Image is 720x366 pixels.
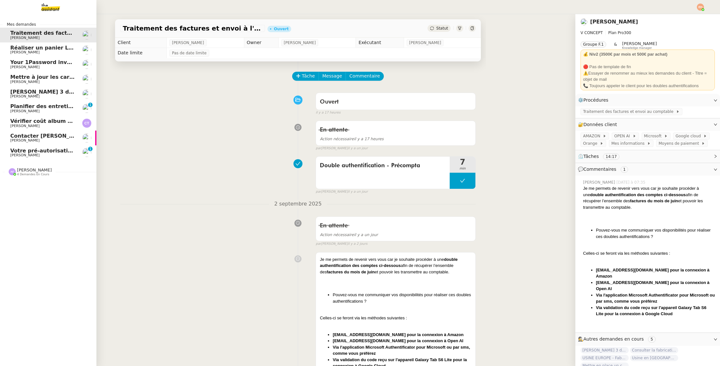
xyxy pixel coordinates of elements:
strong: Via l'application Microsoft Authentificator pour Microsoft ou par sms, comme vous préférez [333,345,470,356]
img: users%2F0v3yA2ZOZBYwPN7V38GNVTYjOQj1%2Favatar%2Fa58eb41e-cbb7-4128-9131-87038ae72dcb [82,75,91,84]
span: Pas de date limite [172,50,207,56]
span: Traitement des factures et envoi à l'expert-comptable - août 2025 [123,25,262,32]
span: [PERSON_NAME] [10,36,40,40]
td: Date limite [115,48,166,58]
span: Traitement des factures et envoi au comptable [583,108,676,115]
span: il y a un jour [348,189,368,195]
span: [PERSON_NAME] [622,41,657,46]
span: Google cloud [676,133,703,139]
span: 🔐 [578,121,620,128]
p: 1 [89,147,92,152]
span: Tâche [302,72,315,80]
span: [PERSON_NAME] [172,40,204,46]
div: 🕵️Autres demandes en cours 5 [575,333,720,345]
span: Ouvert [320,99,339,105]
strong: double authentification des comptes ci-dessous [590,192,686,197]
span: 2 septembre 2025 [269,200,327,208]
span: [PERSON_NAME] [10,50,40,54]
nz-tag: 14:17 [603,153,619,160]
span: Mes informations [611,140,647,147]
nz-badge-sup: 1 [88,147,93,151]
a: [PERSON_NAME] [590,19,638,25]
span: AMAZON [583,133,603,139]
strong: factures du mois de juin [327,270,375,274]
span: Statut [436,26,448,31]
img: users%2F8F3ae0CdRNRxLT9M8DTLuFZT1wq1%2Favatar%2F8d3ba6ea-8103-41c2-84d4-2a4cca0cf040 [82,45,91,54]
div: 🔴 Pas de template de fin [583,64,712,70]
span: Planifier des entretiens de recrutement [10,103,125,109]
span: [PERSON_NAME] [284,40,316,46]
span: ⏲️ [578,154,625,159]
span: 🕵️ [578,336,658,342]
strong: Via l'application Microsoft Authentificator pour Microsoft ou par sms, comme vous préférez [596,293,715,304]
span: [PERSON_NAME] [10,94,40,98]
span: Mes demandes [3,21,40,28]
span: Microsoft [644,133,664,139]
div: Je me permets de revenir vers vous car je souhaite procéder à une afin de récupérer l’ensemble de... [583,185,715,210]
div: ⚠️Essayer de renommer au mieux les demandes du client - Titre = objet de mail [583,70,712,83]
span: Traitement des factures et envoi à l'expert-comptable - août 2025 [10,30,202,36]
span: ⚙️ [578,96,611,104]
span: il y a 17 heures [316,110,340,115]
span: Knowledge manager [622,46,652,50]
small: [PERSON_NAME] [316,241,367,247]
small: [PERSON_NAME] [316,189,368,195]
span: & [614,41,617,50]
div: 💬Commentaires 1 [575,163,720,176]
img: users%2Ff7AvM1H5WROKDkFYQNHz8zv46LV2%2Favatar%2Ffa026806-15e4-4312-a94b-3cc825a940eb [82,89,91,98]
div: ⚙️Procédures [575,94,720,106]
span: 300 [624,31,631,35]
button: Commentaire [346,72,384,81]
span: Consulter la fabrication des pièces de tôlerie [630,347,678,353]
span: Orange [583,140,600,147]
span: Commentaires [583,167,616,172]
span: par [316,241,321,247]
span: [PERSON_NAME] [10,109,40,113]
span: il y a un jour [348,146,368,151]
img: svg [697,4,704,11]
nz-tag: 5 [648,336,656,343]
img: svg [9,168,16,175]
span: Vérifier coût album photo Romane [10,118,110,124]
img: users%2Ff7AvM1H5WROKDkFYQNHz8zv46LV2%2Favatar%2Ffa026806-15e4-4312-a94b-3cc825a940eb [82,31,91,40]
span: Contacter [PERSON_NAME] pour sessions post-formation [10,133,175,139]
div: 📞 Toujours appeler le client pour les doubles authentifications [583,83,712,89]
span: Usine en [GEOGRAPHIC_DATA] de fabrication des pièces en ALU [630,355,678,361]
span: [PERSON_NAME] [409,40,441,46]
strong: Via validation du code reçu sur l'appareil Galaxy Tab S6 Lite pour la connexion à Google Cloud [596,305,706,316]
div: Celles-ci se feront via les méthodes suivantes : [583,250,715,257]
nz-tag: 1 [621,166,628,173]
img: users%2FtFhOaBya8rNVU5KG7br7ns1BCvi2%2Favatar%2Faa8c47da-ee6c-4101-9e7d-730f2e64f978 [82,133,91,142]
strong: [EMAIL_ADDRESS][DOMAIN_NAME] pour la connexion à Amazon [333,332,464,337]
span: il y a 17 heures [320,137,383,141]
div: Je me permets de revenir vers vous car je souhaite procéder à une afin de récupérer l’ensemble de... [320,256,472,275]
span: Moyens de paiement [659,140,701,147]
button: Tâche [292,72,319,81]
span: 7 [450,158,475,166]
p: 1 [89,103,92,108]
span: Réaliser un panier Leclerc - [DATE] [10,45,111,51]
span: [PERSON_NAME] [10,80,40,84]
span: Données client [583,122,617,127]
span: Tâches [583,154,599,159]
span: 4 demandes en cours [17,173,49,176]
span: Double authentification - Précompta [320,161,446,170]
img: svg [82,119,91,128]
img: users%2FtFhOaBya8rNVU5KG7br7ns1BCvi2%2Favatar%2Faa8c47da-ee6c-4101-9e7d-730f2e64f978 [82,148,91,157]
div: Ouvert [274,27,289,31]
span: Autres demandes en cours [583,336,644,342]
small: [PERSON_NAME] [316,146,368,151]
span: [DATE] à 07:35 [616,179,647,185]
span: USINE EUROPE - Fabrication pièce ALU 6060 T5 [580,355,629,361]
span: [PERSON_NAME] [10,124,40,128]
li: Pouvez-vous me communiquer vos disponibilités pour réaliser ces doubles authentifications ? [596,227,715,240]
img: users%2FtFhOaBya8rNVU5KG7br7ns1BCvi2%2Favatar%2Faa8c47da-ee6c-4101-9e7d-730f2e64f978 [82,104,91,113]
span: [PERSON_NAME] 3 devis de ménage [580,347,629,353]
span: [PERSON_NAME] [583,179,616,185]
span: En attente [320,223,348,229]
span: [PERSON_NAME] [10,65,40,69]
span: par [316,146,321,151]
span: [PERSON_NAME] [10,153,40,157]
nz-badge-sup: 1 [88,103,93,107]
td: Exécutant [356,38,404,48]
